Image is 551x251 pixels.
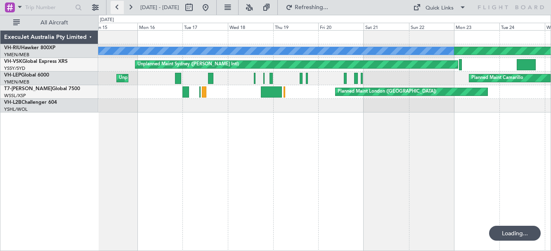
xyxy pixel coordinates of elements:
[4,93,26,99] a: WSSL/XSP
[471,72,523,84] div: Planned Maint Camarillo
[4,106,28,112] a: YSHL/WOL
[273,23,319,30] div: Thu 19
[318,23,364,30] div: Fri 20
[4,59,68,64] a: VH-VSKGlobal Express XRS
[25,1,73,14] input: Trip Number
[4,100,21,105] span: VH-L2B
[182,23,228,30] div: Tue 17
[4,100,57,105] a: VH-L2BChallenger 604
[4,59,22,64] span: VH-VSK
[228,23,273,30] div: Wed 18
[426,4,454,12] div: Quick Links
[338,86,436,98] div: Planned Maint London ([GEOGRAPHIC_DATA])
[4,79,29,85] a: YMEN/MEB
[140,4,179,11] span: [DATE] - [DATE]
[409,1,470,14] button: Quick Links
[4,45,21,50] span: VH-RIU
[499,23,545,30] div: Tue 24
[4,73,21,78] span: VH-LEP
[119,72,231,84] div: Unplanned Maint [US_STATE] ([GEOGRAPHIC_DATA])
[489,226,541,241] div: Loading...
[4,52,29,58] a: YMEN/MEB
[294,5,329,10] span: Refreshing...
[4,86,52,91] span: T7-[PERSON_NAME]
[100,17,114,24] div: [DATE]
[4,86,80,91] a: T7-[PERSON_NAME]Global 7500
[21,20,87,26] span: All Aircraft
[454,23,499,30] div: Mon 23
[364,23,409,30] div: Sat 21
[137,58,239,71] div: Unplanned Maint Sydney ([PERSON_NAME] Intl)
[92,23,137,30] div: Sun 15
[137,23,183,30] div: Mon 16
[409,23,454,30] div: Sun 22
[9,16,90,29] button: All Aircraft
[4,65,25,72] a: YSSY/SYD
[4,45,55,50] a: VH-RIUHawker 800XP
[4,73,49,78] a: VH-LEPGlobal 6000
[282,1,331,14] button: Refreshing...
